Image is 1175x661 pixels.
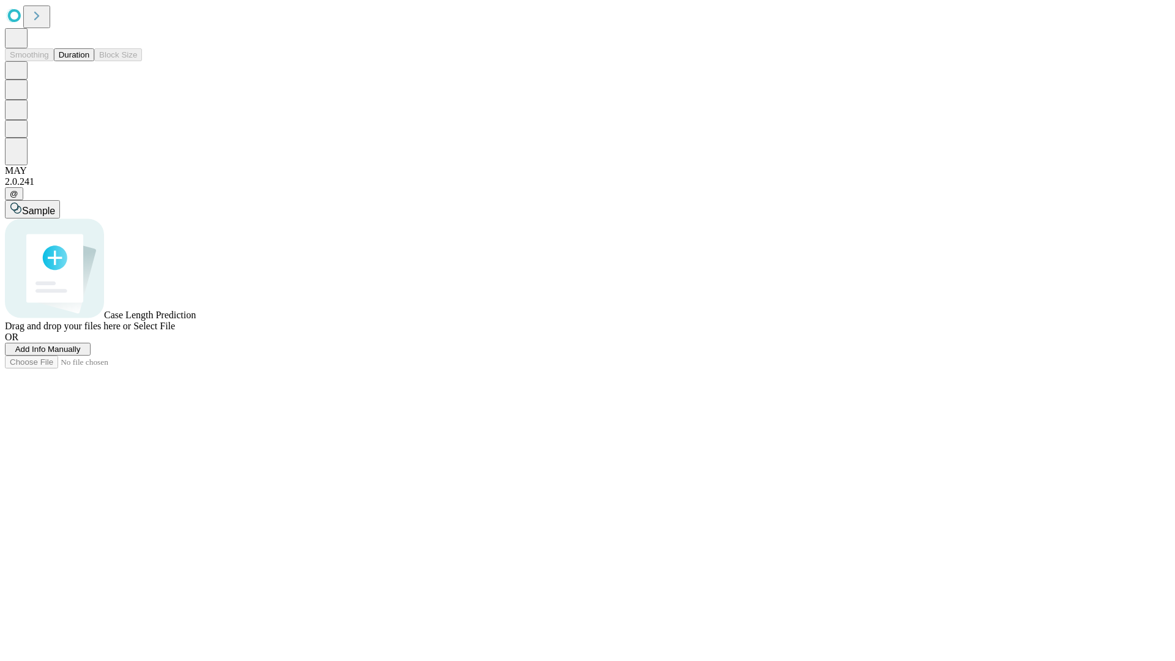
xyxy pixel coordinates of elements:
[5,165,1170,176] div: MAY
[5,48,54,61] button: Smoothing
[54,48,94,61] button: Duration
[5,200,60,218] button: Sample
[5,176,1170,187] div: 2.0.241
[22,206,55,216] span: Sample
[133,321,175,331] span: Select File
[5,332,18,342] span: OR
[15,345,81,354] span: Add Info Manually
[5,187,23,200] button: @
[104,310,196,320] span: Case Length Prediction
[94,48,142,61] button: Block Size
[5,343,91,356] button: Add Info Manually
[5,321,131,331] span: Drag and drop your files here or
[10,189,18,198] span: @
